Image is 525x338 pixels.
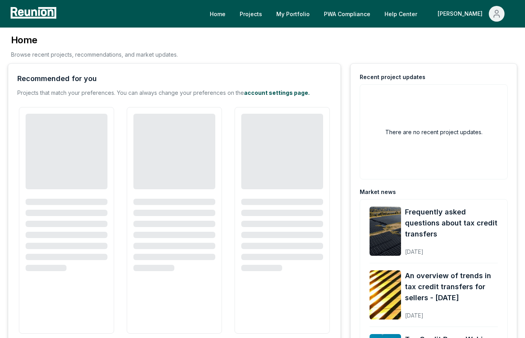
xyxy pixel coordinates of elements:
div: Recent project updates [360,73,425,81]
div: [DATE] [405,306,498,320]
a: Frequently asked questions about tax credit transfers [405,207,498,240]
h3: Home [11,34,178,46]
a: My Portfolio [270,6,316,22]
div: Market news [360,188,396,196]
div: [DATE] [405,242,498,256]
a: PWA Compliance [318,6,377,22]
span: Projects that match your preferences. You can always change your preferences on the [17,89,244,96]
div: Recommended for you [17,73,97,84]
button: [PERSON_NAME] [431,6,511,22]
h2: There are no recent project updates. [385,128,482,136]
img: An overview of trends in tax credit transfers for sellers - September 2025 [370,270,401,320]
a: An overview of trends in tax credit transfers for sellers - [DATE] [405,270,498,303]
a: Help Center [378,6,423,22]
div: [PERSON_NAME] [438,6,486,22]
img: Frequently asked questions about tax credit transfers [370,207,401,256]
p: Browse recent projects, recommendations, and market updates. [11,50,178,59]
a: Home [203,6,232,22]
nav: Main [203,6,517,22]
a: Projects [233,6,268,22]
a: account settings page. [244,89,310,96]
